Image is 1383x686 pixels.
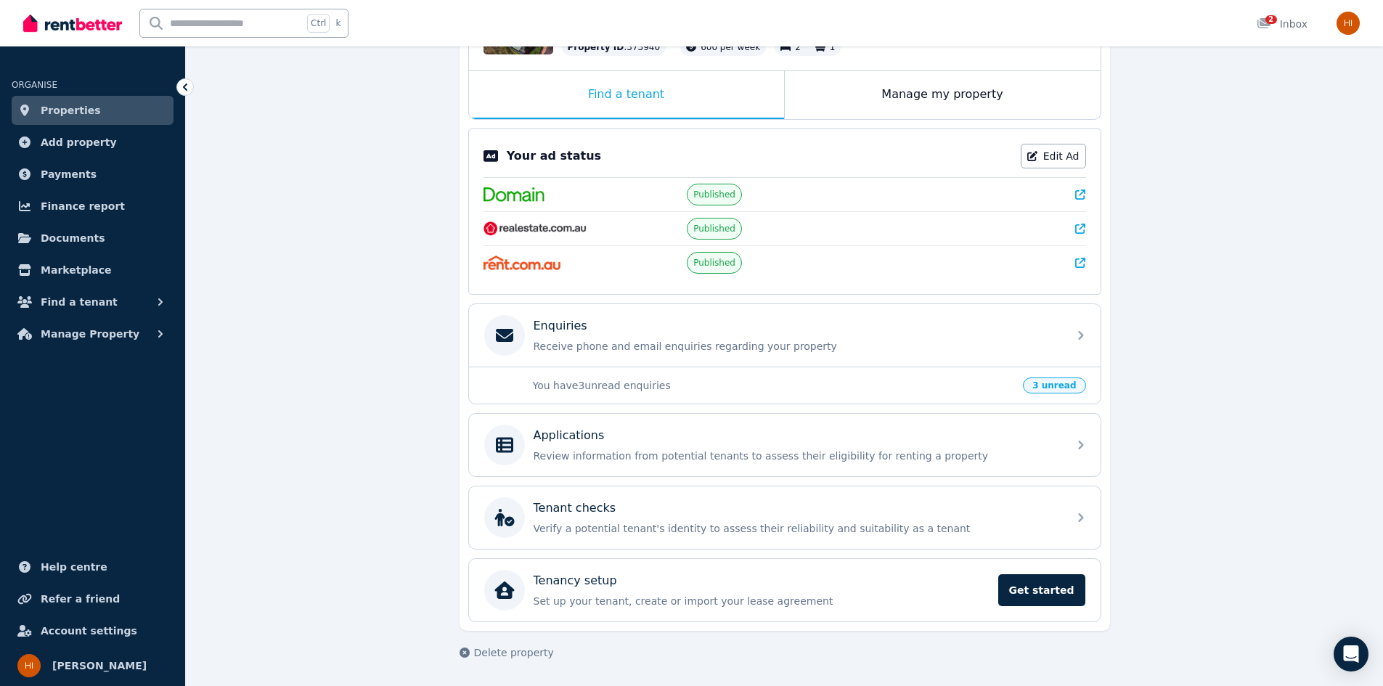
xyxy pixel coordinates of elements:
[17,654,41,677] img: Hasan Imtiaz Ahamed
[41,261,111,279] span: Marketplace
[52,657,147,674] span: [PERSON_NAME]
[12,552,174,581] a: Help centre
[785,71,1101,119] div: Manage my property
[12,128,174,157] a: Add property
[469,486,1101,549] a: Tenant checksVerify a potential tenant's identity to assess their reliability and suitability as ...
[12,224,174,253] a: Documents
[1023,377,1085,393] span: 3 unread
[335,17,340,29] span: k
[534,339,1059,354] p: Receive phone and email enquiries regarding your property
[41,293,118,311] span: Find a tenant
[460,645,554,660] button: Delete property
[474,645,554,660] span: Delete property
[41,197,125,215] span: Finance report
[12,96,174,125] a: Properties
[12,160,174,189] a: Payments
[12,584,174,613] a: Refer a friend
[1334,637,1368,671] div: Open Intercom Messenger
[533,378,1015,393] p: You have 3 unread enquiries
[693,223,735,234] span: Published
[534,317,587,335] p: Enquiries
[701,42,760,52] span: 600 per week
[507,147,601,165] p: Your ad status
[534,449,1059,463] p: Review information from potential tenants to assess their eligibility for renting a property
[41,134,117,151] span: Add property
[12,256,174,285] a: Marketplace
[307,14,330,33] span: Ctrl
[534,427,605,444] p: Applications
[469,414,1101,476] a: ApplicationsReview information from potential tenants to assess their eligibility for renting a p...
[1021,144,1086,168] a: Edit Ad
[484,221,587,236] img: RealEstate.com.au
[41,102,101,119] span: Properties
[998,574,1085,606] span: Get started
[562,38,666,56] div: : 373940
[1265,15,1277,24] span: 2
[534,572,617,589] p: Tenancy setup
[12,287,174,317] button: Find a tenant
[41,558,107,576] span: Help centre
[41,590,120,608] span: Refer a friend
[693,189,735,200] span: Published
[484,256,561,270] img: Rent.com.au
[12,319,174,348] button: Manage Property
[795,42,801,52] span: 2
[1257,17,1307,31] div: Inbox
[469,304,1101,367] a: EnquiriesReceive phone and email enquiries regarding your property
[23,12,122,34] img: RentBetter
[41,229,105,247] span: Documents
[534,594,990,608] p: Set up your tenant, create or import your lease agreement
[830,42,836,52] span: 1
[41,325,139,343] span: Manage Property
[1337,12,1360,35] img: Hasan Imtiaz Ahamed
[469,559,1101,621] a: Tenancy setupSet up your tenant, create or import your lease agreementGet started
[41,166,97,183] span: Payments
[12,192,174,221] a: Finance report
[693,257,735,269] span: Published
[469,71,784,119] div: Find a tenant
[568,41,624,53] span: Property ID
[534,521,1059,536] p: Verify a potential tenant's identity to assess their reliability and suitability as a tenant
[534,499,616,517] p: Tenant checks
[12,80,57,90] span: ORGANISE
[41,622,137,640] span: Account settings
[12,616,174,645] a: Account settings
[484,187,544,202] img: Domain.com.au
